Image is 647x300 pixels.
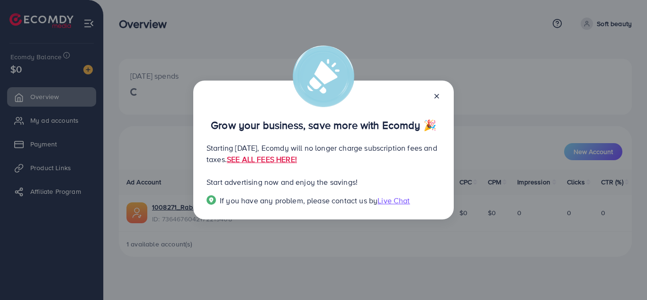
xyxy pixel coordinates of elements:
img: alert [293,45,354,107]
p: Starting [DATE], Ecomdy will no longer charge subscription fees and taxes. [207,142,440,165]
a: SEE ALL FEES HERE! [227,154,297,164]
p: Start advertising now and enjoy the savings! [207,176,440,188]
img: Popup guide [207,195,216,205]
span: If you have any problem, please contact us by [220,195,377,206]
span: Live Chat [377,195,410,206]
p: Grow your business, save more with Ecomdy 🎉 [207,119,440,131]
